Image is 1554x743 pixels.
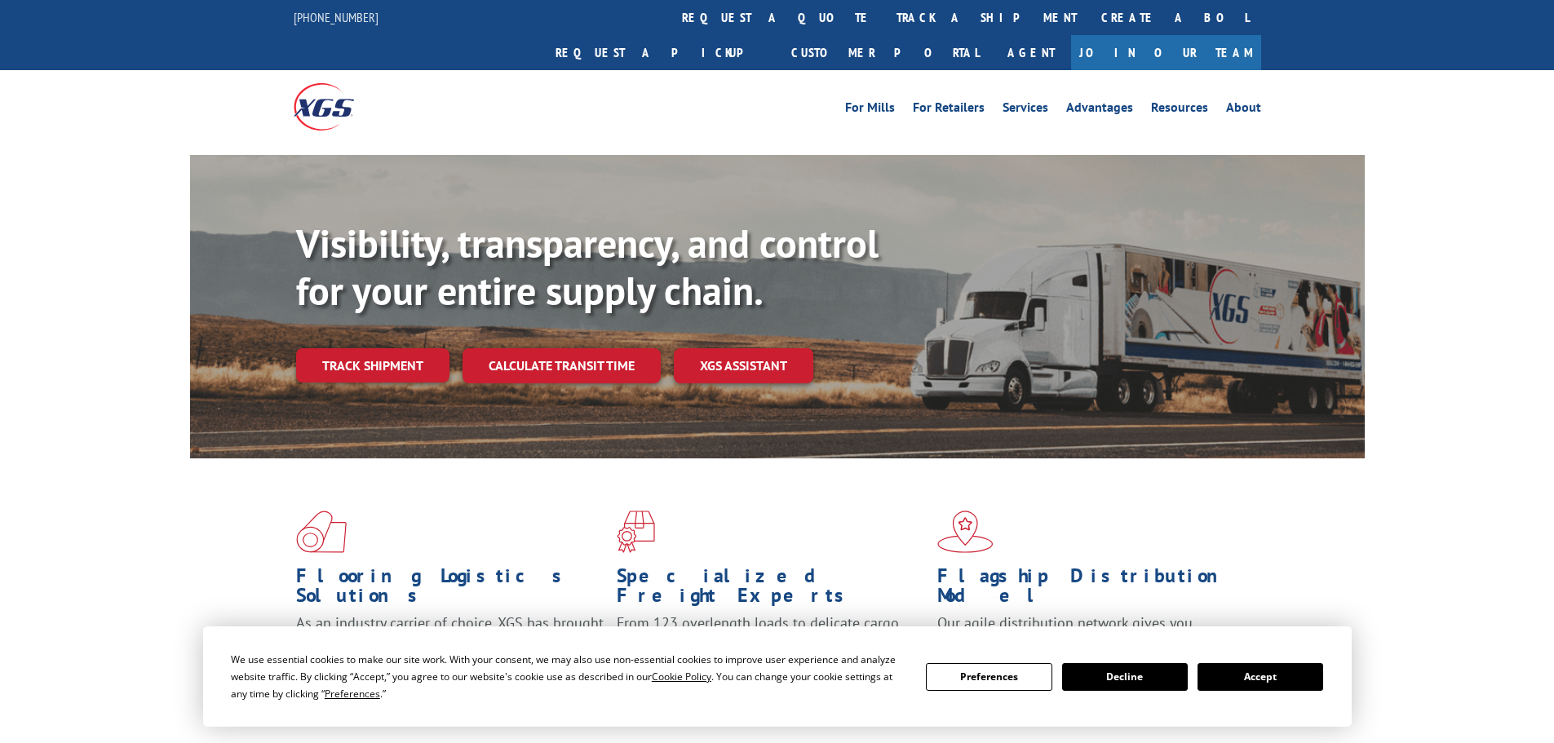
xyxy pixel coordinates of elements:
[926,663,1051,691] button: Preferences
[294,9,379,25] a: [PHONE_NUMBER]
[913,101,985,119] a: For Retailers
[1226,101,1261,119] a: About
[617,566,925,613] h1: Specialized Freight Experts
[296,613,604,671] span: As an industry carrier of choice, XGS has brought innovation and dedication to flooring logistics...
[1003,101,1048,119] a: Services
[937,511,994,553] img: xgs-icon-flagship-distribution-model-red
[937,613,1237,652] span: Our agile distribution network gives you nationwide inventory management on demand.
[543,35,779,70] a: Request a pickup
[937,566,1246,613] h1: Flagship Distribution Model
[1198,663,1323,691] button: Accept
[1071,35,1261,70] a: Join Our Team
[1062,663,1188,691] button: Decline
[463,348,661,383] a: Calculate transit time
[296,566,604,613] h1: Flooring Logistics Solutions
[779,35,991,70] a: Customer Portal
[991,35,1071,70] a: Agent
[296,348,449,383] a: Track shipment
[203,626,1352,727] div: Cookie Consent Prompt
[674,348,813,383] a: XGS ASSISTANT
[296,511,347,553] img: xgs-icon-total-supply-chain-intelligence-red
[231,651,906,702] div: We use essential cookies to make our site work. With your consent, we may also use non-essential ...
[652,670,711,683] span: Cookie Policy
[296,218,879,316] b: Visibility, transparency, and control for your entire supply chain.
[617,613,925,686] p: From 123 overlength loads to delicate cargo, our experienced staff knows the best way to move you...
[1066,101,1133,119] a: Advantages
[617,511,655,553] img: xgs-icon-focused-on-flooring-red
[1151,101,1208,119] a: Resources
[845,101,895,119] a: For Mills
[325,687,380,701] span: Preferences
